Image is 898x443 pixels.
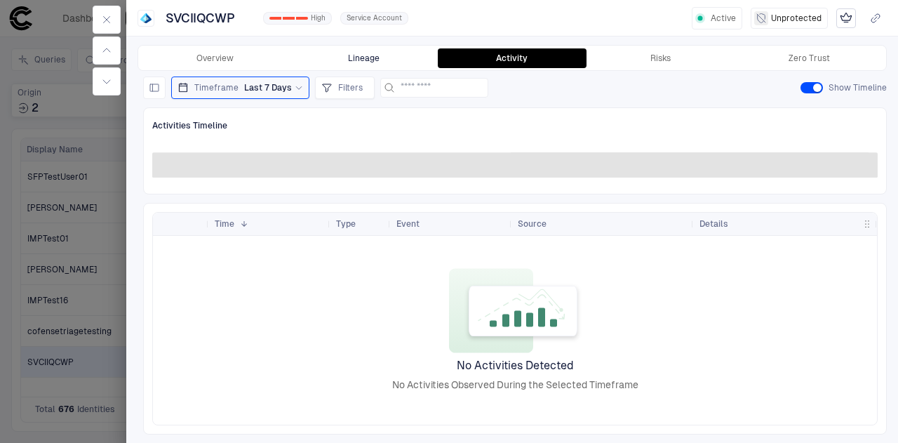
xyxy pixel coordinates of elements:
span: Type [336,218,356,230]
span: Service Account [347,13,402,23]
div: 2 [296,17,308,20]
div: Show View Panel [143,77,171,99]
div: 0 [269,17,281,20]
button: Lineage [290,48,438,68]
span: Active [711,13,736,24]
span: No Activities Detected [457,359,574,373]
span: No Activities Observed During the Selected Timeframe [392,378,638,391]
span: Show Timeline [829,82,887,93]
span: Activities Timeline [152,120,227,131]
div: Risks [650,53,671,64]
div: 1 [283,17,295,20]
div: Mark as Crown Jewel [836,8,856,28]
div: Zero Trust [789,53,830,64]
span: Time [215,218,234,230]
span: High [311,13,326,23]
button: Overview [141,48,290,68]
span: Details [699,218,728,230]
button: SVCIIQCWP [163,7,255,29]
span: Unprotected [771,13,822,24]
span: Event [396,218,420,230]
div: Entra ID [140,13,152,24]
span: Source [518,218,547,230]
span: Last 7 Days [244,82,292,93]
span: Filters [338,82,363,93]
button: Activity [438,48,587,68]
span: SVCIIQCWP [166,10,235,27]
span: Timeframe [194,82,239,93]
